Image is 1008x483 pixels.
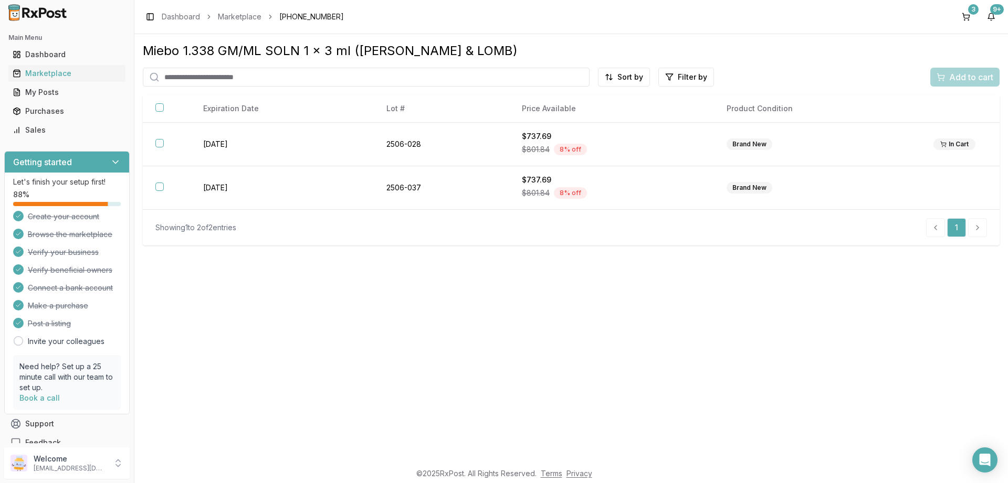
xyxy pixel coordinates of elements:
span: Browse the marketplace [28,229,112,240]
td: [DATE] [191,166,374,210]
a: 1 [947,218,966,237]
span: Sort by [617,72,643,82]
nav: breadcrumb [162,12,344,22]
img: RxPost Logo [4,4,71,21]
button: Sales [4,122,130,138]
span: $801.84 [522,188,550,198]
a: Privacy [566,469,592,478]
span: Create your account [28,211,99,222]
a: Invite your colleagues [28,336,104,347]
button: Purchases [4,103,130,120]
button: Filter by [658,68,714,87]
div: 9+ [990,4,1004,15]
a: Dashboard [8,45,125,64]
a: Purchases [8,102,125,121]
div: Marketplace [13,68,121,79]
td: 2506-028 [374,123,509,166]
div: Miebo 1.338 GM/ML SOLN 1 x 3 ml ([PERSON_NAME] & LOMB) [143,42,1000,59]
a: Marketplace [218,12,261,22]
p: Let's finish your setup first! [13,177,121,187]
td: 2506-037 [374,166,509,210]
td: [DATE] [191,123,374,166]
div: 8 % off [554,187,587,199]
div: 8 % off [554,144,587,155]
span: 88 % [13,189,29,200]
div: $737.69 [522,131,701,142]
div: $737.69 [522,175,701,185]
a: Dashboard [162,12,200,22]
span: Make a purchase [28,300,88,311]
nav: pagination [926,218,987,237]
div: Purchases [13,106,121,116]
p: [EMAIL_ADDRESS][DOMAIN_NAME] [34,464,107,473]
span: Verify beneficial owners [28,265,112,275]
div: Brand New [727,138,772,150]
div: 3 [968,4,979,15]
button: 3 [958,8,974,25]
th: Price Available [509,95,714,123]
p: Need help? Set up a 25 minute call with our team to set up. [19,361,114,393]
button: Sort by [598,68,650,87]
button: Feedback [4,433,130,452]
button: 9+ [983,8,1000,25]
button: Marketplace [4,65,130,82]
th: Expiration Date [191,95,374,123]
span: Post a listing [28,318,71,329]
div: My Posts [13,87,121,98]
button: Support [4,414,130,433]
button: My Posts [4,84,130,101]
div: Showing 1 to 2 of 2 entries [155,222,236,233]
span: $801.84 [522,144,550,155]
span: Verify your business [28,247,99,257]
a: Sales [8,121,125,139]
a: My Posts [8,83,125,102]
button: Dashboard [4,46,130,63]
div: In Cart [933,138,975,150]
th: Product Condition [714,95,921,123]
div: Dashboard [13,49,121,60]
a: Terms [541,469,562,478]
h3: Getting started [13,156,72,168]
th: Lot # [374,95,509,123]
span: Connect a bank account [28,283,113,293]
span: Filter by [678,72,707,82]
div: Open Intercom Messenger [972,447,997,473]
span: [PHONE_NUMBER] [279,12,344,22]
h2: Main Menu [8,34,125,42]
a: Marketplace [8,64,125,83]
img: User avatar [10,455,27,471]
div: Sales [13,125,121,135]
span: Feedback [25,437,61,448]
a: Book a call [19,393,60,402]
p: Welcome [34,454,107,464]
div: Brand New [727,182,772,194]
